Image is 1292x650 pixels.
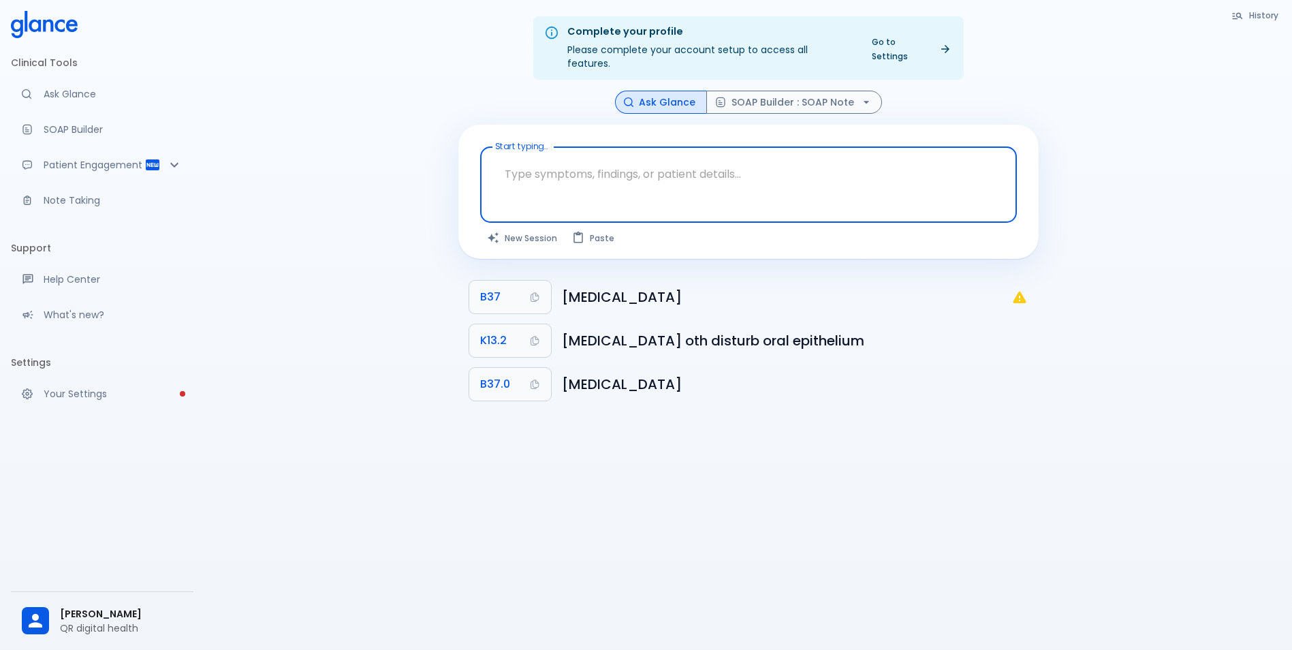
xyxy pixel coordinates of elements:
[706,91,882,114] button: SOAP Builder : SOAP Note
[469,368,551,401] button: Copy Code B37.0 to clipboard
[44,158,144,172] p: Patient Engagement
[562,373,1028,395] h6: Candidal stomatitis
[1225,5,1287,25] button: History
[44,273,183,286] p: Help Center
[567,25,853,40] div: Complete your profile
[11,46,193,79] li: Clinical Tools
[11,185,193,215] a: Advanced note-taking
[562,286,1011,308] h6: Candidiasis
[562,330,1028,352] h6: Leukoplakia and other disturbances of oral epithelium, including tongue
[480,288,501,307] span: B37
[11,264,193,294] a: Get help from our support team
[11,114,193,144] a: Docugen: Compose a clinical documentation in seconds
[495,140,548,152] label: Start typing...
[469,324,551,357] button: Copy Code K13.2 to clipboard
[565,228,623,248] button: Paste from clipboard
[469,281,551,313] button: Copy Code B37 to clipboard
[864,32,958,66] a: Go to Settings
[480,228,565,248] button: Clears all inputs and results.
[44,87,183,101] p: Ask Glance
[480,331,507,350] span: K13.2
[615,91,707,114] button: Ask Glance
[44,387,183,401] p: Your Settings
[11,598,193,645] div: [PERSON_NAME]QR digital health
[11,232,193,264] li: Support
[60,607,183,621] span: [PERSON_NAME]
[1011,289,1028,305] svg: B37: Not a billable code
[11,346,193,379] li: Settings
[11,379,193,409] a: Please complete account setup
[44,123,183,136] p: SOAP Builder
[11,150,193,180] div: Patient Reports & Referrals
[11,300,193,330] div: Recent updates and feature releases
[44,194,183,207] p: Note Taking
[567,20,853,76] div: Please complete your account setup to access all features.
[60,621,183,635] p: QR digital health
[11,79,193,109] a: Moramiz: Find ICD10AM codes instantly
[480,375,510,394] span: B37.0
[44,308,183,322] p: What's new?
